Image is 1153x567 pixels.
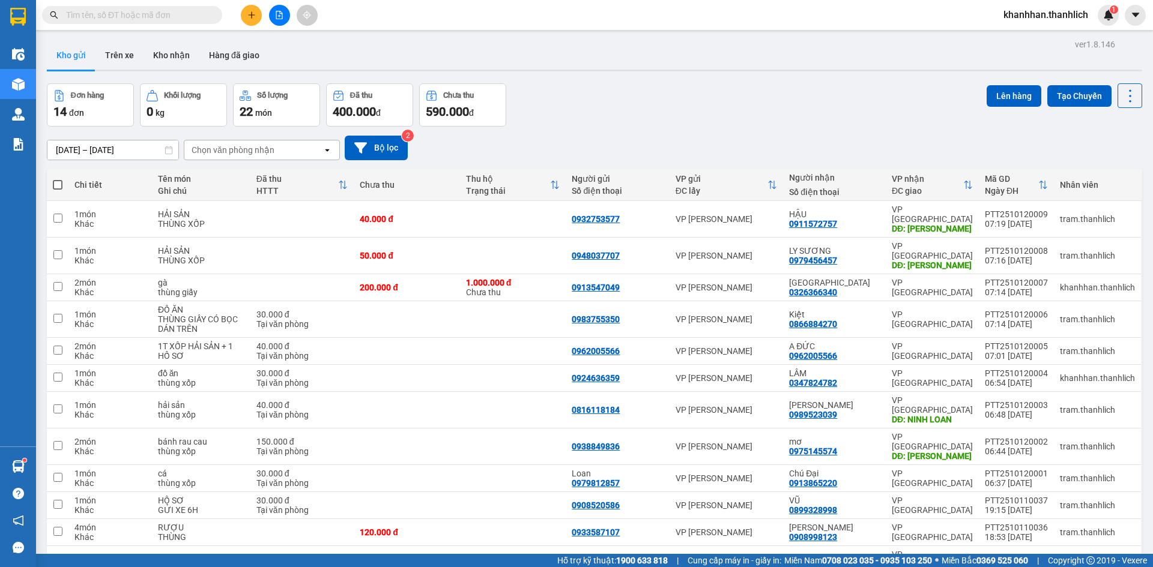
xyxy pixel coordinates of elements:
div: 150.000 đ [256,437,348,446]
div: 0979812857 [572,478,620,488]
div: cá [158,469,244,478]
sup: 2 [402,130,414,142]
span: kg [156,108,165,118]
div: 0962005566 [572,346,620,356]
div: gà [158,278,244,287]
div: tram.thanhlich [1060,473,1135,483]
div: VP [PERSON_NAME] [676,283,777,292]
div: PTT2510120003 [985,400,1048,410]
div: VP [PERSON_NAME] [676,405,777,415]
div: 1T XỐP HẢI SẢN + 1 HỒ SƠ [158,341,244,361]
div: 19:15 [DATE] [985,505,1048,515]
div: Ghi chú [158,186,244,196]
div: DĐ: NINH LOAN [892,415,973,424]
button: Bộ lọc [345,136,408,160]
div: hải sản [158,400,244,410]
div: 0983755350 [572,314,620,324]
div: 1.000.000 đ [466,278,560,287]
span: món [255,108,272,118]
div: 30.000 đ [256,496,348,505]
div: 30.000 đ [256,469,348,478]
div: Số lượng [257,91,288,100]
div: ĐC giao [892,186,963,196]
div: Tại văn phòng [256,351,348,361]
div: Người gửi [572,174,663,184]
div: mơ [789,437,880,446]
div: thùng xốp [158,378,244,388]
div: Tại văn phòng [256,505,348,515]
div: 0911572757 [789,219,837,229]
div: Mã GD [985,174,1038,184]
div: Tại văn phòng [256,410,348,419]
div: 07:14 [DATE] [985,287,1048,297]
span: | [1037,554,1039,567]
div: PTT2510120007 [985,278,1048,287]
div: Đã thu [350,91,372,100]
div: VP [PERSON_NAME] [676,346,777,356]
span: 1 [1112,5,1116,14]
div: VP [GEOGRAPHIC_DATA] [892,241,973,260]
div: Khác [74,319,146,329]
div: 0938849836 [572,442,620,451]
div: Thu hộ [466,174,551,184]
div: 30.000 đ [256,368,348,378]
button: Hàng đã giao [199,41,269,70]
div: Ngày ĐH [985,186,1038,196]
img: warehouse-icon [12,460,25,473]
div: VP [GEOGRAPHIC_DATA] [892,310,973,329]
div: Khác [74,378,146,388]
th: Toggle SortBy [886,169,979,201]
div: đồ ăn [158,368,244,378]
div: VP [PERSON_NAME] [676,473,777,483]
div: Số điện thoại [789,187,880,197]
button: Chưa thu590.000đ [419,83,506,127]
div: 1 món [74,246,146,256]
div: LY SƯƠNG [789,246,880,256]
div: VP [PERSON_NAME] [676,314,777,324]
span: Hỗ trợ kỹ thuật: [557,554,668,567]
div: VP nhận [892,174,963,184]
div: 50.000 đ [360,251,454,260]
button: Số lượng22món [233,83,320,127]
span: notification [13,515,24,526]
div: HẢI SẢN [158,246,244,256]
button: Kho nhận [144,41,199,70]
div: PTT2510120001 [985,469,1048,478]
div: Khác [74,219,146,229]
div: LÂM [789,368,880,378]
div: Tên món [158,174,244,184]
div: 200.000 đ [360,283,454,292]
div: GỬI XE 6H [158,505,244,515]
span: khanhhan.thanhlich [994,7,1098,22]
div: ĐC lấy [676,186,767,196]
div: 1 món [74,400,146,410]
div: thùng giấy [158,287,244,297]
div: 0326366340 [789,287,837,297]
div: 06:54 [DATE] [985,378,1048,388]
div: Khác [74,532,146,542]
div: VP [PERSON_NAME] [676,214,777,224]
div: 18:53 [DATE] [985,532,1048,542]
div: VP [GEOGRAPHIC_DATA] [892,496,973,515]
div: VP [PERSON_NAME] [676,442,777,451]
button: caret-down [1125,5,1146,26]
div: PTT2510120005 [985,341,1048,351]
div: HỒ SƠ [158,496,244,505]
span: 590.000 [426,104,469,119]
div: THÙNG GIẤY CÓ BỌC DÁN TRÊN [158,314,244,334]
div: VŨ [789,496,880,505]
span: 400.000 [333,104,376,119]
button: Khối lượng0kg [140,83,227,127]
div: ĐỒ ĂN [158,305,244,314]
div: 0908520586 [572,500,620,510]
div: 07:16 [DATE] [985,256,1048,265]
div: thùng xốp [158,410,244,419]
div: THÙNG XỐP [158,256,244,265]
div: VP [GEOGRAPHIC_DATA] [892,523,973,542]
sup: 1 [1110,5,1118,14]
div: 0924636359 [572,373,620,383]
div: tram.thanhlich [1060,214,1135,224]
img: warehouse-icon [12,108,25,121]
div: 0913547049 [572,283,620,292]
div: Chú Đại [789,469,880,478]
